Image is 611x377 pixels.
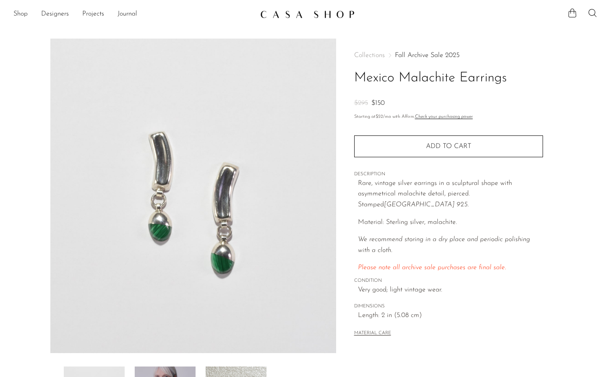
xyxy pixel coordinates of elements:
p: Starting at /mo with Affirm. [354,113,543,121]
em: [GEOGRAPHIC_DATA] 925. [384,201,469,208]
span: Very good; light vintage wear. [358,285,543,296]
span: DIMENSIONS [354,303,543,310]
a: Fall Archive Sale 2025 [395,52,460,59]
p: Rare, vintage silver earrings in a sculptural shape with asymmetrical malachite detail, pierced. ... [358,178,543,211]
img: Mexico Malachite Earrings [50,39,336,353]
h1: Mexico Malachite Earrings [354,68,543,89]
span: CONDITION [354,277,543,285]
ul: NEW HEADER MENU [13,7,253,21]
span: $295 [354,100,368,107]
span: Collections [354,52,385,59]
button: MATERIAL CARE [354,330,391,337]
a: Projects [82,9,104,20]
a: Shop [13,9,28,20]
a: Designers [41,9,69,20]
p: Material: Sterling silver, malachite. [358,217,543,228]
nav: Breadcrumbs [354,52,543,59]
span: $52 [376,114,383,119]
i: We recommend storing in a dry place and periodic polishing with a cloth. [358,236,530,254]
nav: Desktop navigation [13,7,253,21]
span: Add to cart [426,143,471,150]
span: DESCRIPTION [354,171,543,178]
a: Journal [117,9,137,20]
button: Add to cart [354,135,543,157]
span: Length: 2 in (5.08 cm) [358,310,543,321]
span: Please note all archive sale purchases are final sale. [358,264,506,271]
a: Check your purchasing power - Learn more about Affirm Financing (opens in modal) [415,114,473,119]
span: $150 [371,100,385,107]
